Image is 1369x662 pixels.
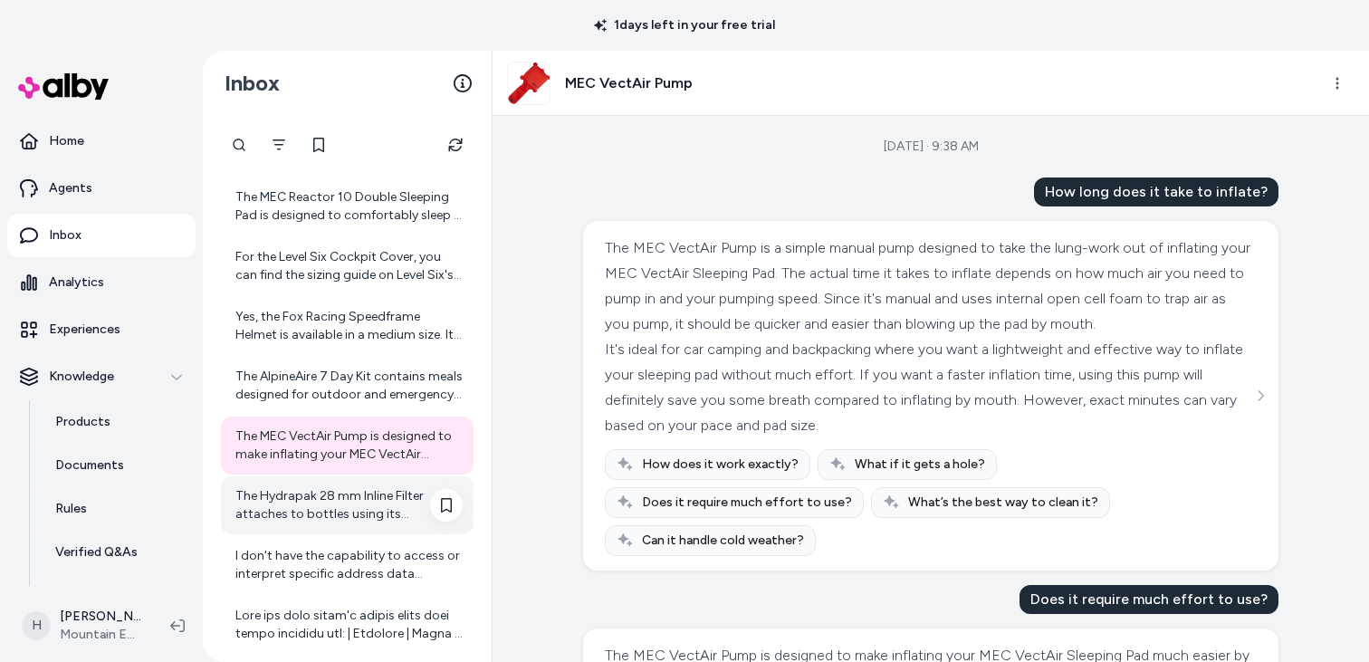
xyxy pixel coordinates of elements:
[60,608,141,626] p: [PERSON_NAME]
[437,127,474,163] button: Refresh
[884,138,979,156] div: [DATE] · 9:38 AM
[11,597,156,655] button: H[PERSON_NAME]Mountain Equipment Company
[225,70,280,97] h2: Inbox
[583,16,786,34] p: 1 days left in your free trial
[18,73,109,100] img: alby Logo
[55,543,138,561] p: Verified Q&As
[605,337,1252,438] div: It's ideal for car camping and backpacking where you want a lightweight and effective way to infl...
[49,368,114,386] p: Knowledge
[235,547,463,583] div: I don't have the capability to access or interpret specific address data directly. Could you plea...
[221,536,474,594] a: I don't have the capability to access or interpret specific address data directly. Could you plea...
[221,237,474,295] a: For the Level Six Cockpit Cover, you can find the sizing guide on Level Six's website. They have ...
[7,214,196,257] a: Inbox
[37,574,196,618] a: Reviews
[1249,385,1271,407] button: See more
[235,308,463,344] div: Yes, the Fox Racing Speedframe Helmet is available in a medium size. It fits head circumferences ...
[55,413,110,431] p: Products
[221,476,474,534] a: The Hydrapak 28 mm Inline Filter attaches to bottles using its integrated 28mm threading. This th...
[7,120,196,163] a: Home
[1020,585,1278,614] div: Does it require much effort to use?
[7,261,196,304] a: Analytics
[37,444,196,487] a: Documents
[221,596,474,654] a: Lore ips dolo sitam'c adipis elits doei tempo incididu utl: | Etdolore | Magna | Aliquaen | Admin...
[49,132,84,150] p: Home
[605,235,1252,337] div: The MEC VectAir Pump is a simple manual pump designed to take the lung-work out of inflating your...
[508,62,550,104] img: 340509_source_1738837076.jpg
[642,532,804,550] span: Can it handle cold weather?
[221,177,474,235] a: The MEC Reactor 10 Double Sleeping Pad is designed to comfortably sleep 2 average-sized people. W...
[235,188,463,225] div: The MEC Reactor 10 Double Sleeping Pad is designed to comfortably sleep 2 average-sized people. W...
[22,611,51,640] span: H
[55,456,124,475] p: Documents
[855,456,985,474] span: What if it gets a hole?
[908,494,1098,512] span: What’s the best way to clean it?
[642,494,852,512] span: Does it require much effort to use?
[49,321,120,339] p: Experiences
[261,127,297,163] button: Filter
[221,417,474,475] a: The MEC VectAir Pump is designed to make inflating your MEC VectAir Sleeping Pad much easier by t...
[235,368,463,404] div: The AlpineAire 7 Day Kit contains meals designed for outdoor and emergency use. They are safe for...
[235,427,463,464] div: The MEC VectAir Pump is designed to make inflating your MEC VectAir Sleeping Pad much easier by t...
[7,167,196,210] a: Agents
[55,500,87,518] p: Rules
[642,456,799,474] span: How does it work exactly?
[235,487,463,523] div: The Hydrapak 28 mm Inline Filter attaches to bottles using its integrated 28mm threading. This th...
[49,226,81,245] p: Inbox
[221,357,474,415] a: The AlpineAire 7 Day Kit contains meals designed for outdoor and emergency use. They are safe for...
[7,308,196,351] a: Experiences
[49,273,104,292] p: Analytics
[7,355,196,398] button: Knowledge
[235,607,463,643] div: Lore ips dolo sitam'c adipis elits doei tempo incididu utl: | Etdolore | Magna | Aliquaen | Admin...
[235,248,463,284] div: For the Level Six Cockpit Cover, you can find the sizing guide on Level Six's website. They have ...
[37,400,196,444] a: Products
[49,179,92,197] p: Agents
[60,626,141,644] span: Mountain Equipment Company
[1034,177,1278,206] div: How long does it take to inflate?
[221,297,474,355] a: Yes, the Fox Racing Speedframe Helmet is available in a medium size. It fits head circumferences ...
[37,531,196,574] a: Verified Q&As
[37,487,196,531] a: Rules
[565,72,693,94] h3: MEC VectAir Pump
